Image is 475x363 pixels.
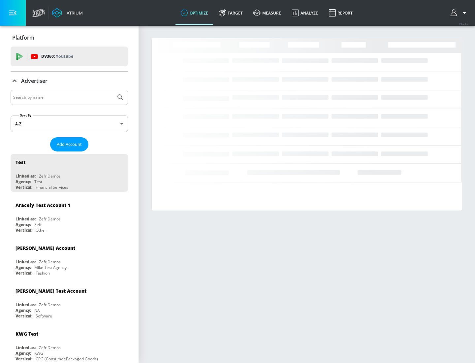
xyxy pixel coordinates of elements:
div: Linked as: [16,302,36,308]
div: Zefr [34,222,42,227]
a: measure [248,1,286,25]
div: Zefr Demos [39,345,61,350]
div: Zefr Demos [39,302,61,308]
div: A-Z [11,115,128,132]
div: Aracely Test Account 1Linked as:Zefr DemosAgency:ZefrVertical:Other [11,197,128,235]
a: Analyze [286,1,323,25]
div: Agency: [16,265,31,270]
div: [PERSON_NAME] AccountLinked as:Zefr DemosAgency:Mike Test AgencyVertical:Fashion [11,240,128,278]
a: Target [213,1,248,25]
div: Fashion [36,270,50,276]
p: Youtube [56,53,73,60]
input: Search by name [13,93,113,102]
div: Aracely Test Account 1 [16,202,70,208]
div: Linked as: [16,259,36,265]
button: Add Account [50,137,88,151]
div: Test [34,179,42,184]
div: [PERSON_NAME] Test Account [16,288,86,294]
div: Agency: [16,308,31,313]
div: Agency: [16,222,31,227]
div: [PERSON_NAME] Test AccountLinked as:Zefr DemosAgency:NAVertical:Software [11,283,128,320]
span: v 4.24.0 [459,22,468,25]
div: Linked as: [16,173,36,179]
div: Vertical: [16,270,32,276]
div: Linked as: [16,216,36,222]
div: TestLinked as:Zefr DemosAgency:TestVertical:Financial Services [11,154,128,192]
div: Other [36,227,46,233]
div: Zefr Demos [39,173,61,179]
a: Atrium [52,8,83,18]
label: Sort By [19,113,33,117]
div: Financial Services [36,184,68,190]
div: Zefr Demos [39,216,61,222]
div: Vertical: [16,313,32,319]
div: Zefr Demos [39,259,61,265]
div: Advertiser [11,72,128,90]
a: optimize [175,1,213,25]
div: Vertical: [16,356,32,362]
div: Platform [11,28,128,47]
p: DV360: [41,53,73,60]
div: Test [16,159,25,165]
div: Linked as: [16,345,36,350]
div: Agency: [16,179,31,184]
div: NA [34,308,40,313]
a: Report [323,1,358,25]
span: Add Account [57,141,82,148]
div: Vertical: [16,227,32,233]
div: Mike Test Agency [34,265,67,270]
p: Advertiser [21,77,47,84]
div: Agency: [16,350,31,356]
p: Platform [12,34,34,41]
div: Atrium [64,10,83,16]
div: Software [36,313,52,319]
div: CPG (Consumer Packaged Goods) [36,356,98,362]
div: Vertical: [16,184,32,190]
div: KWG Test [16,331,38,337]
div: [PERSON_NAME] Account [16,245,75,251]
div: DV360: Youtube [11,47,128,66]
div: KWG [34,350,43,356]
